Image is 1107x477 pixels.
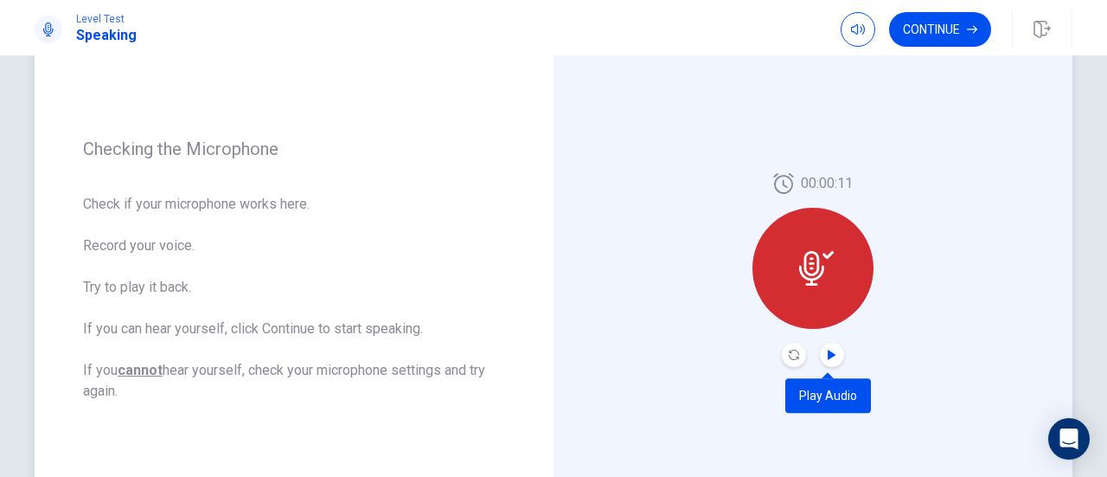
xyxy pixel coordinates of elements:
[76,25,137,46] h1: Speaking
[83,139,505,159] span: Checking the Microphone
[118,362,163,378] u: cannot
[83,194,505,402] span: Check if your microphone works here. Record your voice. Try to play it back. If you can hear your...
[785,378,871,413] div: Play Audio
[1048,418,1090,460] div: Open Intercom Messenger
[820,343,844,367] button: Play Audio
[76,13,137,25] span: Level Test
[782,343,806,367] button: Record Again
[889,12,991,47] button: Continue
[801,173,853,194] span: 00:00:11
